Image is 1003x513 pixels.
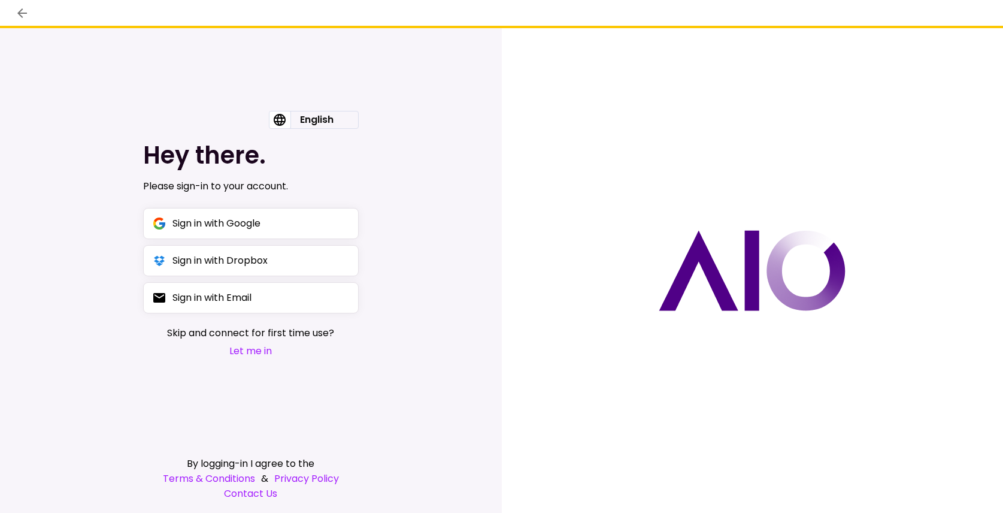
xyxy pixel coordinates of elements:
[12,3,32,23] button: back
[172,290,251,305] div: Sign in with Email
[274,471,339,486] a: Privacy Policy
[659,230,846,311] img: AIO logo
[172,253,268,268] div: Sign in with Dropbox
[172,216,260,231] div: Sign in with Google
[167,343,334,358] button: Let me in
[143,208,359,239] button: Sign in with Google
[143,471,359,486] div: &
[143,486,359,501] a: Contact Us
[143,456,359,471] div: By logging-in I agree to the
[143,245,359,276] button: Sign in with Dropbox
[143,141,359,170] h1: Hey there.
[290,111,343,128] div: English
[167,325,334,340] span: Skip and connect for first time use?
[163,471,255,486] a: Terms & Conditions
[143,179,359,194] div: Please sign-in to your account.
[143,282,359,313] button: Sign in with Email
